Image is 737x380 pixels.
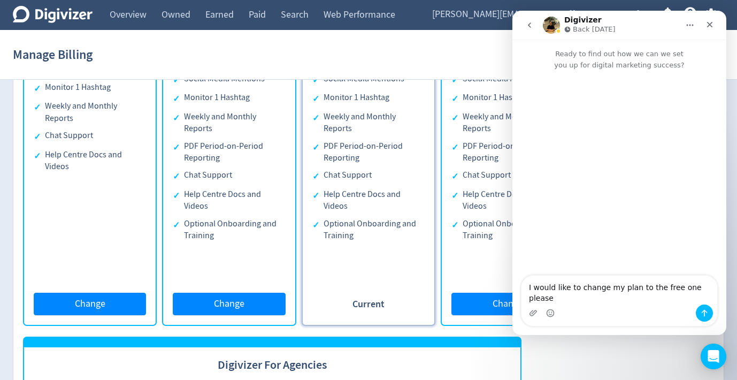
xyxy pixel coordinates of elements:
li: Optional Onboarding and Training [173,218,285,242]
li: Monitor 1 Hashtag [34,81,146,95]
li: Weekly and Monthly Reports [173,111,285,135]
li: Help Centre Docs and Videos [312,188,425,212]
li: PDF Period-on-Period Reporting [451,140,564,164]
li: Optional Onboarding and Training [451,218,564,242]
li: Chat Support [173,169,285,183]
li: Optional Onboarding and Training [312,218,425,242]
span: Change [214,299,244,309]
li: Monitor 1 Hashtag [312,92,425,105]
button: Change [451,293,564,315]
li: Weekly and Monthly Reports [34,100,146,124]
li: Help Centre Docs and Videos [34,149,146,173]
li: Chat Support [451,169,564,183]
span: Change [493,299,523,309]
li: PDF Period-on-Period Reporting [312,140,425,164]
span: Current [352,298,385,311]
li: PDF Period-on-Period Reporting [173,140,285,164]
h1: Manage Billing [13,37,93,72]
li: Chat Support [34,130,146,143]
li: Chat Support [312,169,425,183]
li: Monitor 1 Hashtag [451,92,564,105]
div: Open Intercom Messenger [701,344,726,369]
li: Help Centre Docs and Videos [173,188,285,212]
li: Weekly and Monthly Reports [312,111,425,135]
iframe: Intercom live chat [512,11,726,335]
button: Change [34,293,146,315]
span: expand_more [642,10,652,19]
span: Change [75,299,105,309]
li: Weekly and Monthly Reports [451,111,564,135]
li: Help Centre Docs and Videos [451,188,564,212]
li: Monitor 1 Hashtag [173,92,285,105]
button: Change [173,293,285,315]
span: [PERSON_NAME][EMAIL_ADDRESS][DOMAIN_NAME] [432,6,640,23]
button: [PERSON_NAME][EMAIL_ADDRESS][DOMAIN_NAME] [428,6,652,23]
